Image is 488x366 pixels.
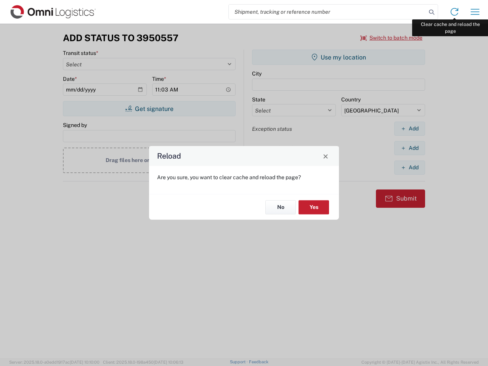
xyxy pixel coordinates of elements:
button: No [265,200,296,214]
h4: Reload [157,151,181,162]
p: Are you sure, you want to clear cache and reload the page? [157,174,331,181]
button: Close [320,151,331,161]
input: Shipment, tracking or reference number [229,5,426,19]
button: Yes [299,200,329,214]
